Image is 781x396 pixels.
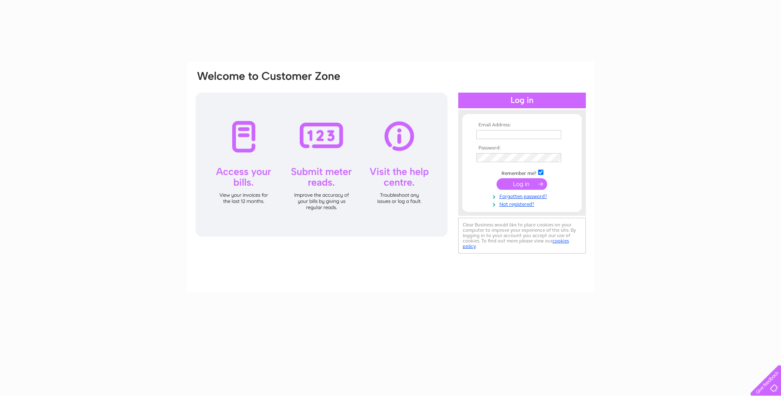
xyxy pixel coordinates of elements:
[474,168,570,177] td: Remember me?
[458,218,586,254] div: Clear Business would like to place cookies on your computer to improve your experience of the sit...
[476,192,570,200] a: Forgotten password?
[474,122,570,128] th: Email Address:
[497,178,547,190] input: Submit
[476,200,570,207] a: Not registered?
[474,145,570,151] th: Password:
[463,238,569,249] a: cookies policy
